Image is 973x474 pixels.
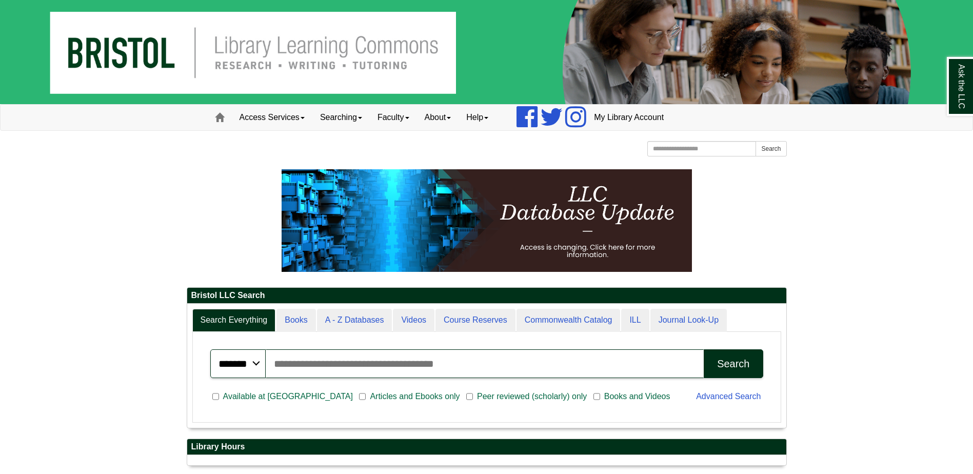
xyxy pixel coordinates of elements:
[219,390,357,403] span: Available at [GEOGRAPHIC_DATA]
[393,309,434,332] a: Videos
[192,309,276,332] a: Search Everything
[276,309,315,332] a: Books
[756,141,786,156] button: Search
[212,392,219,401] input: Available at [GEOGRAPHIC_DATA]
[696,392,761,401] a: Advanced Search
[517,309,621,332] a: Commonwealth Catalog
[187,288,786,304] h2: Bristol LLC Search
[317,309,392,332] a: A - Z Databases
[187,439,786,455] h2: Library Hours
[704,349,763,378] button: Search
[359,392,366,401] input: Articles and Ebooks only
[586,105,671,130] a: My Library Account
[312,105,370,130] a: Searching
[600,390,674,403] span: Books and Videos
[370,105,417,130] a: Faculty
[717,358,749,370] div: Search
[459,105,496,130] a: Help
[232,105,312,130] a: Access Services
[366,390,464,403] span: Articles and Ebooks only
[435,309,515,332] a: Course Reserves
[466,392,473,401] input: Peer reviewed (scholarly) only
[282,169,692,272] img: HTML tutorial
[650,309,727,332] a: Journal Look-Up
[473,390,591,403] span: Peer reviewed (scholarly) only
[621,309,649,332] a: ILL
[593,392,600,401] input: Books and Videos
[417,105,459,130] a: About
